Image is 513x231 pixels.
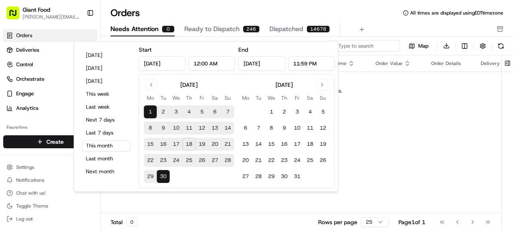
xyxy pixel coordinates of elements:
[111,6,140,19] h1: Orders
[180,81,198,89] div: [DATE]
[3,200,97,212] button: Toggle Theme
[3,162,97,173] button: Settings
[3,44,97,57] a: Deliveries
[144,122,157,134] button: 8
[144,154,157,167] button: 22
[82,76,131,87] button: [DATE]
[288,56,335,71] input: Time
[431,60,468,67] div: Order Details
[269,24,303,34] span: Dispatched
[317,79,328,90] button: Go to next month
[278,170,291,183] button: 30
[317,154,329,167] button: 26
[82,153,131,164] button: Last month
[184,24,240,34] span: Ready to Dispatch
[144,94,157,102] th: Monday
[239,138,252,151] button: 13
[317,122,329,134] button: 12
[82,101,131,113] button: Last week
[3,102,97,115] a: Analytics
[252,154,265,167] button: 21
[317,94,329,102] th: Sunday
[82,127,131,139] button: Last 7 days
[183,154,196,167] button: 25
[3,174,97,186] button: Notifications
[8,77,15,84] div: 📗
[259,40,290,52] button: Views
[239,94,252,102] th: Monday
[16,32,32,39] span: Orders
[170,105,183,118] button: 3
[16,203,48,209] span: Toggle Theme
[304,122,317,134] button: 11
[16,61,33,68] span: Control
[3,73,97,86] button: Orchestrate
[3,121,97,134] div: Favorites
[107,40,213,52] button: [DATE] 12:00 AM - [DATE] 11:59 PM
[146,79,157,90] button: Go to previous month
[16,177,44,183] span: Notifications
[16,105,38,112] span: Analytics
[196,138,209,151] button: 19
[403,41,434,51] button: Map
[82,166,131,177] button: Next month
[157,122,170,134] button: 9
[8,36,23,51] img: 1736555255976-a54dd68f-1ca7-489b-9aae-adbdc363a1c4
[157,154,170,167] button: 23
[23,14,80,20] span: [PERSON_NAME][EMAIL_ADDRESS][DOMAIN_NAME]
[239,170,252,183] button: 27
[291,170,304,183] button: 31
[157,94,170,102] th: Tuesday
[16,190,46,196] span: Chat with us!
[82,140,131,151] button: This month
[196,122,209,134] button: 12
[278,138,291,151] button: 16
[239,154,252,167] button: 20
[3,135,97,148] button: Create
[183,122,196,134] button: 11
[3,213,97,225] button: Log out
[495,40,507,52] button: Refresh
[221,122,234,134] button: 14
[57,96,98,102] a: Powered byPylon
[304,138,317,151] button: 18
[16,216,33,222] span: Log out
[27,36,132,44] div: Start new chat
[3,58,97,71] button: Control
[265,170,278,183] button: 29
[278,94,291,102] th: Thursday
[16,90,34,97] span: Engage
[162,25,175,33] div: 0
[137,39,147,48] button: Start new chat
[375,60,418,67] div: Order Value
[209,154,221,167] button: 27
[139,46,152,53] label: Start
[144,138,157,151] button: 15
[3,87,97,100] button: Engage
[196,105,209,118] button: 5
[46,138,64,146] span: Create
[82,63,131,74] button: [DATE]
[317,105,329,118] button: 5
[170,122,183,134] button: 10
[82,50,131,61] button: [DATE]
[183,94,196,102] th: Thursday
[76,76,129,84] span: API Documentation
[209,105,221,118] button: 6
[111,24,158,34] span: Needs Attention
[317,60,363,67] div: Dropoff Time
[238,56,285,71] input: Date
[265,154,278,167] button: 22
[170,138,183,151] button: 17
[252,138,265,151] button: 14
[157,170,170,183] button: 30
[265,105,278,118] button: 1
[243,25,260,33] div: 246
[398,218,425,226] div: Page 1 of 1
[291,94,304,102] th: Friday
[278,122,291,134] button: 9
[16,164,34,170] span: Settings
[170,154,183,167] button: 24
[252,170,265,183] button: 28
[220,40,252,52] button: Filters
